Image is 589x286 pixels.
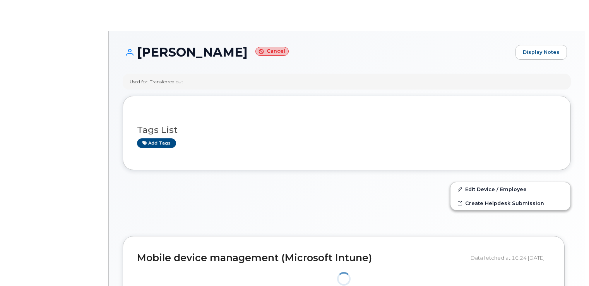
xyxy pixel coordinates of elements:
h2: Mobile device management (Microsoft Intune) [137,253,465,264]
a: Display Notes [515,45,567,60]
div: Data fetched at 16:24 [DATE] [471,250,550,265]
h3: Tags List [137,125,556,135]
small: Cancel [255,47,289,56]
a: Create Helpdesk Submission [450,196,570,210]
h1: [PERSON_NAME] [123,45,512,59]
div: Used for: Transferred out [130,78,183,85]
a: Add tags [137,138,176,148]
a: Edit Device / Employee [450,182,570,196]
